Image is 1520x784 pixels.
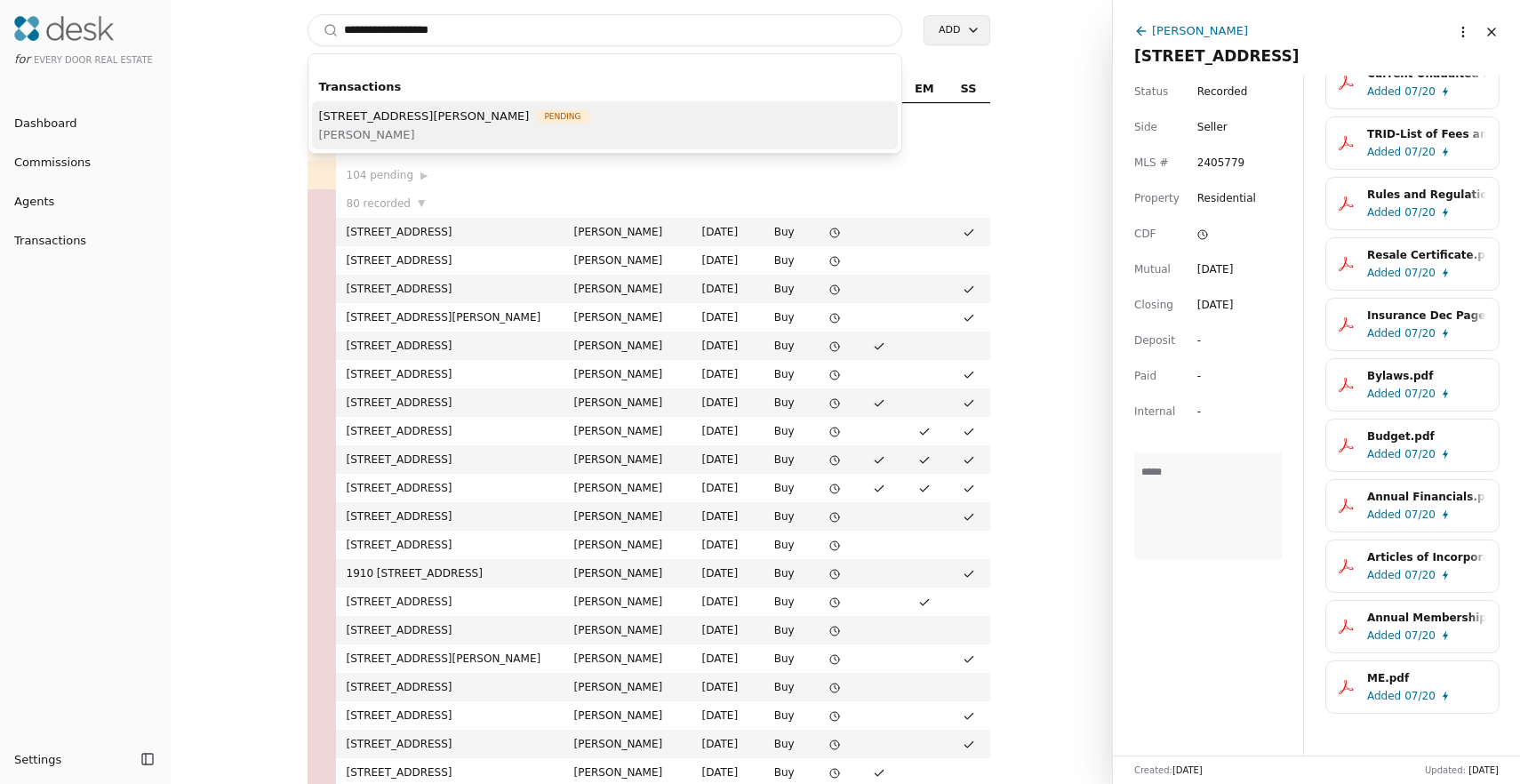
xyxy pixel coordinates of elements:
td: [DATE] [692,332,756,360]
div: 104 pending [347,166,553,184]
td: Buy [756,246,812,275]
span: Added [1367,445,1401,463]
td: [DATE] [692,388,756,417]
div: [DATE] [1197,296,1234,314]
td: [PERSON_NAME] [564,502,692,531]
td: [STREET_ADDRESS] [336,730,564,758]
td: Buy [756,588,812,616]
td: [STREET_ADDRESS] [336,445,564,474]
div: - [1197,367,1229,385]
td: [STREET_ADDRESS] [336,531,564,559]
td: [STREET_ADDRESS][PERSON_NAME] [336,303,564,332]
div: - [1197,403,1229,420]
td: [DATE] [692,701,756,730]
td: Buy [756,502,812,531]
div: - [1197,332,1229,349]
button: Settings [7,745,135,773]
div: Bylaws.pdf [1367,367,1486,385]
td: [DATE] [692,303,756,332]
td: [STREET_ADDRESS] [336,588,564,616]
span: Residential [1197,189,1256,207]
td: [STREET_ADDRESS] [336,616,564,644]
div: Articles of Incorporation.pdf [1367,548,1486,566]
span: Added [1367,506,1401,524]
td: [STREET_ADDRESS] [336,360,564,388]
td: [STREET_ADDRESS] [336,701,564,730]
td: [DATE] [692,445,756,474]
td: [PERSON_NAME] [564,445,692,474]
span: 07/20 [1404,143,1436,161]
td: [DATE] [692,502,756,531]
td: [PERSON_NAME] [564,388,692,417]
button: Resale Certificate.pdfAdded07/20 [1325,237,1500,291]
td: [DATE] [692,616,756,644]
span: 07/20 [1404,83,1436,100]
td: Buy [756,616,812,644]
span: 07/20 [1404,506,1436,524]
div: Transactions [312,72,899,101]
span: Closing [1134,296,1173,314]
span: MLS # [1134,154,1169,172]
span: Status [1134,83,1168,100]
td: [STREET_ADDRESS] [336,388,564,417]
button: Annual Membership Meeting Minutes.pdfAdded07/20 [1325,600,1500,653]
div: Suggestions [308,68,902,153]
img: Desk [14,16,114,41]
button: Bylaws.pdfAdded07/20 [1325,358,1500,412]
div: [DATE] [1197,260,1234,278]
td: Buy [756,644,812,673]
div: TRID-List of Fees and Charges (NOT TO BE USED FOR CLOSING).pdf [1367,125,1486,143]
td: [DATE] [692,218,756,246]
td: [STREET_ADDRESS] [336,673,564,701]
span: SS [961,79,977,99]
td: [PERSON_NAME] [564,588,692,616]
button: Add [924,15,989,45]
td: [STREET_ADDRESS] [336,218,564,246]
span: Added [1367,687,1401,705]
span: [DATE] [1172,765,1203,775]
span: 2405779 [1197,154,1244,172]
td: [PERSON_NAME] [564,730,692,758]
span: Mutual [1134,260,1171,278]
td: Buy [756,275,812,303]
td: [DATE] [692,673,756,701]
div: Updated: [1425,764,1499,777]
td: [PERSON_NAME] [564,616,692,644]
td: [DATE] [692,360,756,388]
button: Annual Financials.pdfAdded07/20 [1325,479,1500,532]
button: TRID-List of Fees and Charges (NOT TO BE USED FOR CLOSING).pdfAdded07/20 [1325,116,1500,170]
button: ME.pdfAdded07/20 [1325,660,1500,714]
td: [STREET_ADDRESS] [336,474,564,502]
td: [DATE] [692,588,756,616]
td: [DATE] [692,246,756,275]
td: [PERSON_NAME] [564,701,692,730]
td: [DATE] [692,559,756,588]
div: Rules and Regulations.pdf [1367,186,1486,204]
span: Added [1367,143,1401,161]
td: [PERSON_NAME] [564,332,692,360]
td: Buy [756,388,812,417]
span: [DATE] [1468,765,1499,775]
td: [PERSON_NAME] [564,360,692,388]
span: Added [1367,627,1401,644]
td: [PERSON_NAME] [564,531,692,559]
td: [DATE] [692,417,756,445]
span: Pending [536,109,588,124]
span: Added [1367,83,1401,100]
span: 07/20 [1404,385,1436,403]
div: Created: [1134,764,1203,777]
span: 07/20 [1404,324,1436,342]
span: Deposit [1134,332,1175,349]
span: for [14,52,30,66]
td: Buy [756,673,812,701]
td: Buy [756,218,812,246]
td: [PERSON_NAME] [564,644,692,673]
span: Seller [1197,118,1228,136]
span: [PERSON_NAME] [319,125,589,144]
td: Buy [756,559,812,588]
div: Annual Financials.pdf [1367,488,1486,506]
div: ME.pdf [1367,669,1486,687]
span: Added [1367,204,1401,221]
td: [PERSON_NAME] [564,246,692,275]
td: Buy [756,531,812,559]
